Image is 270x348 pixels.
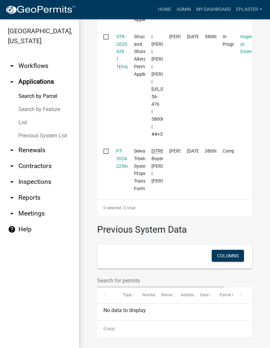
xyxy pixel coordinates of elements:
[223,34,241,47] span: In Progress
[181,293,195,297] span: Address
[205,34,242,39] span: 38000990866000
[155,287,175,303] datatable-header-cell: Name
[161,293,172,297] span: Name
[151,148,193,184] span: 31192 317TH ST | Buyer: BRENT J FUNK | ROSALYN F FUNK
[223,148,245,154] span: Completed
[134,148,155,191] span: Sewage Treatment System Property Transfer Form
[116,147,121,170] div: ( )
[8,210,16,217] i: arrow_drop_down
[142,293,157,297] span: Number
[213,287,233,303] datatable-header-cell: Parcel Number
[121,64,144,69] a: Inspections
[212,250,244,262] button: Columns
[187,148,201,154] span: 10/25/2024
[169,34,204,39] span: Brent Funk
[8,146,16,154] i: arrow_drop_down
[97,216,252,237] h3: Previous System Data
[8,78,16,86] i: arrow_drop_up
[220,293,246,297] span: Parcel Number
[155,3,174,16] a: Home
[8,194,16,202] i: arrow_drop_down
[116,148,128,169] a: PT-2024-2256
[8,178,16,186] i: arrow_drop_down
[240,34,262,54] a: Inspection or Extension
[97,200,252,216] div: 3 total
[117,287,136,303] datatable-header-cell: Type
[116,34,128,69] a: STR-2025-429 1 1
[97,321,252,337] div: 0 total
[194,3,233,16] a: My Dashboard
[123,293,131,297] span: Type
[205,148,242,154] span: 38000990866000
[187,34,201,39] span: 06/07/2025
[200,293,208,297] span: Date
[169,148,204,154] span: DACIA TEBERG
[174,3,194,16] a: Admin
[194,287,213,303] datatable-header-cell: Date
[134,34,157,77] span: Structure and Shoreland Alteration Permit Application
[8,225,16,233] i: help
[175,287,194,303] datatable-header-cell: Address
[116,33,121,71] div: ( )
[103,206,124,210] span: 0 selected /
[8,162,16,170] i: arrow_drop_down
[97,274,225,287] input: Search for permits
[97,304,252,320] div: No data to display
[151,34,188,137] span: | Emma Swenson | BRENT J FUNK | ROSALYN F FUNK | Maine 56-476 | 38000150102009 | ##+365
[8,62,16,70] i: arrow_drop_down
[136,287,155,303] datatable-header-cell: Number
[233,3,265,16] a: eplaster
